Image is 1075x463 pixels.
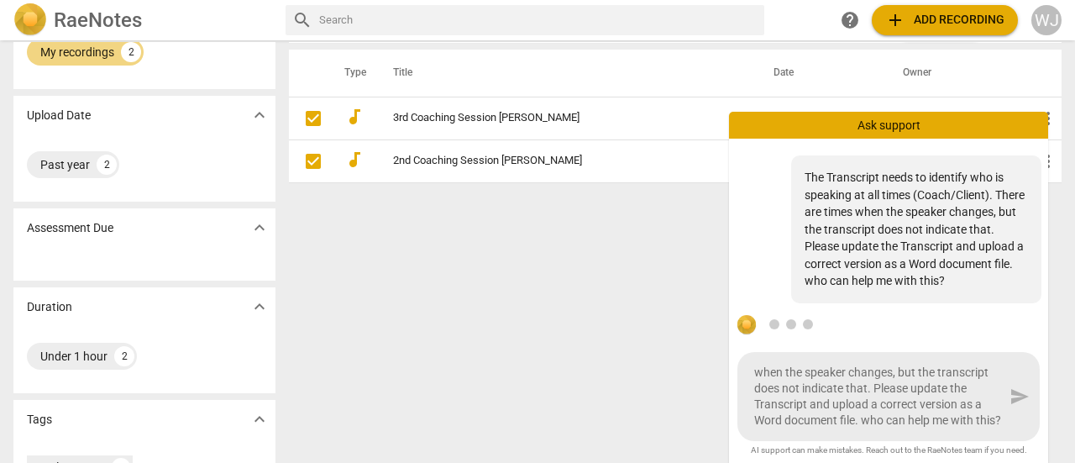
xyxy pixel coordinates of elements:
img: Logo [13,3,47,37]
button: Show more [247,103,272,128]
h2: RaeNotes [54,8,142,32]
th: Type [331,50,373,97]
textarea: The Transcript needs to identify who is speaking at all times (Coach/Client). There are times whe... [754,365,1004,429]
span: expand_more [249,409,270,429]
div: 2 [97,155,117,175]
div: The Transcript needs to identify who is speaking at all times (Coach/Client). There are times whe... [791,155,1041,303]
input: Search [319,7,758,34]
div: My recordings [40,44,114,61]
span: more_vert [1038,151,1058,171]
span: Add recording [885,10,1004,30]
div: Past year [40,156,90,173]
span: expand_more [249,105,270,125]
th: Title [373,50,753,97]
div: 2 [114,346,134,366]
p: Upload Date [27,107,91,124]
a: 2nd Coaching Session [PERSON_NAME] [393,155,706,167]
span: expand_more [249,218,270,238]
button: Show more [247,215,272,240]
div: Ask support [729,112,1048,139]
span: add [885,10,905,30]
span: AI support can make mistakes. Reach out to the RaeNotes team if you need. [742,445,1035,456]
button: Upload [872,5,1018,35]
button: Show more [247,407,272,432]
a: 3rd Coaching Session [PERSON_NAME] [393,112,706,124]
button: WJ [1031,5,1062,35]
button: Show more [247,294,272,319]
p: Duration [27,298,72,316]
th: Owner [883,50,1025,97]
a: Help [835,5,865,35]
div: Under 1 hour [40,348,107,365]
th: Date [753,50,883,97]
span: audiotrack [344,107,364,127]
a: LogoRaeNotes [13,3,272,37]
span: search [292,10,312,30]
img: 07265d9b138777cce26606498f17c26b.svg [737,315,757,335]
div: 2 [121,42,141,62]
span: more_vert [1038,108,1058,129]
span: audiotrack [344,150,364,170]
span: help [840,10,860,30]
p: Assessment Due [27,219,113,237]
span: expand_more [249,297,270,317]
p: Tags [27,411,52,429]
td: [DATE] [753,97,883,139]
